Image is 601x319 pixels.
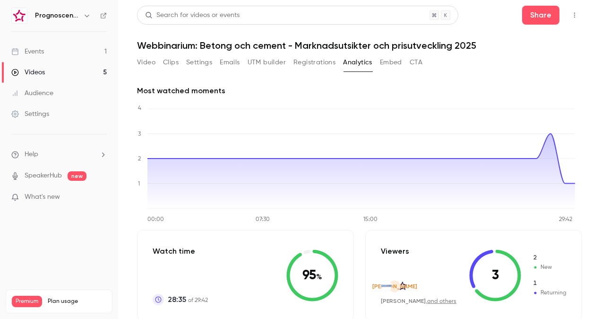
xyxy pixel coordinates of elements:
h2: Most watched moments [137,85,225,97]
button: Embed [380,55,402,70]
button: Share [522,6,559,25]
div: Audience [11,89,53,98]
button: Settings [186,55,212,70]
span: Premium [12,296,42,307]
img: hubexo.com [397,281,408,291]
h1: Webbinarium: Betong och cement - Marknadsutsikter och prisutveckling 2025 [137,40,582,51]
a: SpeakerHub [25,171,62,181]
button: Analytics [343,55,372,70]
button: Clips [163,55,179,70]
tspan: 4 [138,106,141,111]
span: new [68,171,86,181]
div: Search for videos or events [145,10,240,20]
tspan: 29:42 [559,217,572,222]
button: Emails [220,55,240,70]
img: Prognoscentret | Powered by Hubexo [12,8,27,23]
div: Settings [11,109,49,119]
span: Returning [532,279,567,288]
li: help-dropdown-opener [11,150,107,159]
tspan: 15:00 [363,217,378,222]
button: Top Bar Actions [567,8,582,23]
span: Returning [532,289,567,297]
div: , [381,297,456,305]
button: UTM builder [248,55,286,70]
tspan: 07:30 [256,217,270,222]
span: What's new [25,192,60,202]
div: Videos [11,68,45,77]
tspan: 00:00 [147,217,164,222]
iframe: Noticeable Trigger [95,193,107,202]
tspan: 3 [138,132,141,137]
p: of 29:42 [168,294,208,305]
tspan: 1 [138,181,140,187]
span: New [532,263,567,272]
a: and others [427,299,456,304]
button: Registrations [293,55,335,70]
span: Help [25,150,38,159]
span: [PERSON_NAME] [372,282,417,291]
tspan: 2 [138,156,141,162]
span: 28:35 [168,294,186,305]
p: Watch time [153,246,208,257]
div: Events [11,47,44,56]
button: Video [137,55,155,70]
h6: Prognoscentret | Powered by Hubexo [35,11,79,20]
span: Plan usage [48,298,106,305]
p: Viewers [381,246,409,257]
span: [PERSON_NAME] [381,298,426,304]
button: CTA [410,55,422,70]
img: dahlgrenscement.se [381,281,392,291]
span: New [532,254,567,262]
